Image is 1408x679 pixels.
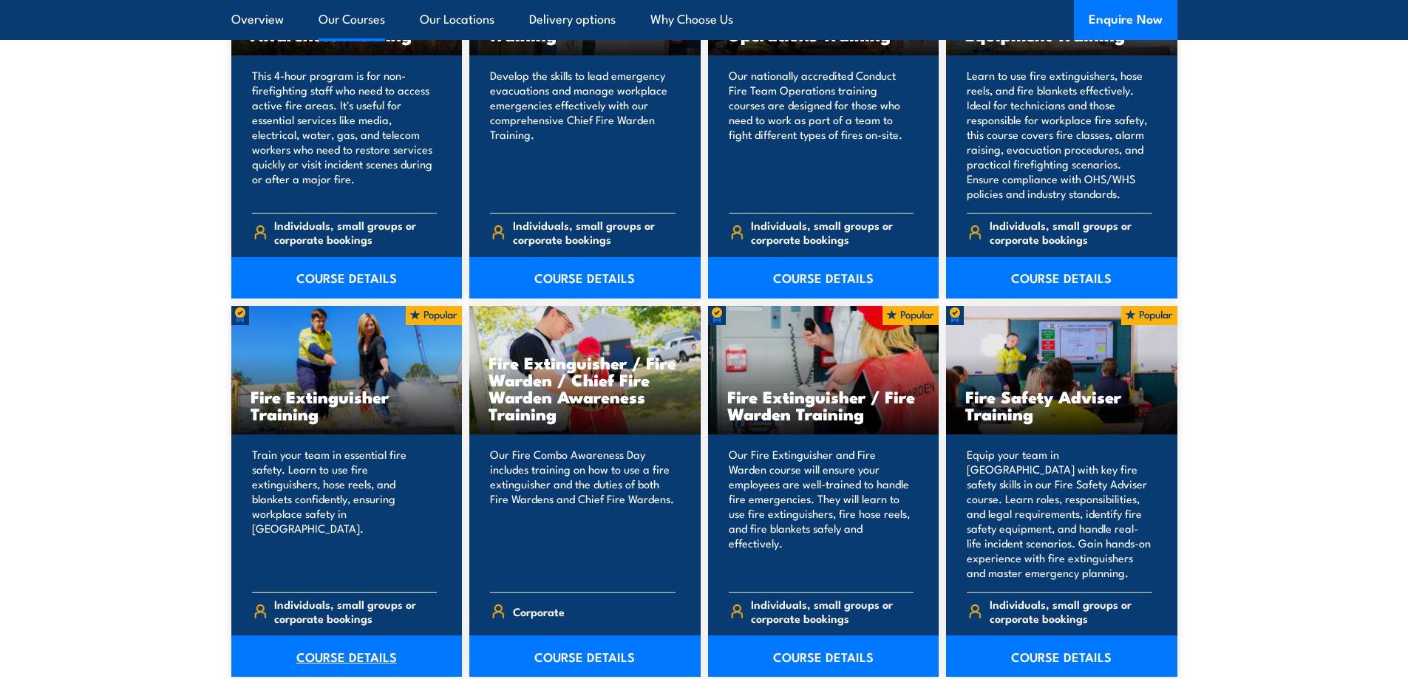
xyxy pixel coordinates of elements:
h3: Chief Fire Warden Training [489,9,681,43]
span: Individuals, small groups or corporate bookings [513,218,676,246]
span: Individuals, small groups or corporate bookings [274,597,437,625]
span: Individuals, small groups or corporate bookings [751,218,914,246]
h3: Conduct Fire Team Operations Training [727,9,920,43]
span: Corporate [513,600,565,623]
a: COURSE DETAILS [231,635,463,677]
span: Individuals, small groups or corporate bookings [274,218,437,246]
p: Learn to use fire extinguishers, hose reels, and fire blankets effectively. Ideal for technicians... [967,68,1152,201]
a: COURSE DETAILS [469,257,701,298]
span: Individuals, small groups or corporate bookings [751,597,914,625]
p: Our Fire Combo Awareness Day includes training on how to use a fire extinguisher and the duties o... [490,447,676,580]
p: Our nationally accredited Conduct Fire Team Operations training courses are designed for those wh... [729,68,914,201]
h3: [PERSON_NAME] Fire Awareness Training [251,9,443,43]
p: Our Fire Extinguisher and Fire Warden course will ensure your employees are well-trained to handl... [729,447,914,580]
a: COURSE DETAILS [231,257,463,298]
h3: Fire Extinguisher / Fire Warden / Chief Fire Warden Awareness Training [489,354,681,422]
a: COURSE DETAILS [946,635,1177,677]
span: Individuals, small groups or corporate bookings [990,597,1152,625]
h3: Fire Extinguisher / Fire Warden Training [727,388,920,422]
span: Individuals, small groups or corporate bookings [990,218,1152,246]
p: Equip your team in [GEOGRAPHIC_DATA] with key fire safety skills in our Fire Safety Adviser cours... [967,447,1152,580]
a: COURSE DETAILS [708,257,939,298]
p: This 4-hour program is for non-firefighting staff who need to access active fire areas. It's usef... [252,68,438,201]
h3: Fire Safety Adviser Training [965,388,1158,422]
a: COURSE DETAILS [946,257,1177,298]
p: Develop the skills to lead emergency evacuations and manage workplace emergencies effectively wit... [490,68,676,201]
a: COURSE DETAILS [708,635,939,677]
a: COURSE DETAILS [469,635,701,677]
p: Train your team in essential fire safety. Learn to use fire extinguishers, hose reels, and blanke... [252,447,438,580]
h3: Fire Extinguisher Training [251,388,443,422]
